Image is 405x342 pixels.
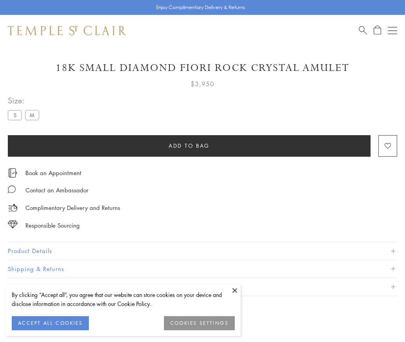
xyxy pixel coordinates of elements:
p: Enjoy Complimentary Delivery & Returns [156,4,245,11]
img: icon_appointment.svg [8,168,17,177]
button: ACCEPT ALL COOKIES [12,316,89,330]
a: Open Shopping Bag [374,25,381,35]
button: COOKIES SETTINGS [164,316,235,330]
label: S [8,110,22,120]
h1: 18K Small Diamond Fiori Rock Crystal Amulet [8,61,397,75]
img: MessageIcon-01_2.svg [8,185,16,193]
span: $3,950 [191,79,214,89]
a: Search [359,25,367,35]
div: Responsible Sourcing [25,221,80,230]
button: Shipping & Returns [8,260,397,278]
button: Open navigation [388,26,397,35]
button: Gifting [8,278,397,296]
img: icon_sourcing.svg [8,221,18,228]
div: By clicking “Accept all”, you agree that our website can store cookies on your device and disclos... [12,290,235,308]
button: Add to bag [8,135,371,157]
label: M [25,110,39,120]
span: Add to bag [169,141,210,150]
img: Temple St. Clair [8,26,126,35]
button: Product Details [8,242,397,260]
span: Size: [8,94,42,107]
p: Complimentary Delivery and Returns [25,203,120,213]
div: Contact an Ambassador [25,185,88,195]
img: icon_delivery.svg [8,203,18,213]
a: Book an Appointment [25,168,81,177]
